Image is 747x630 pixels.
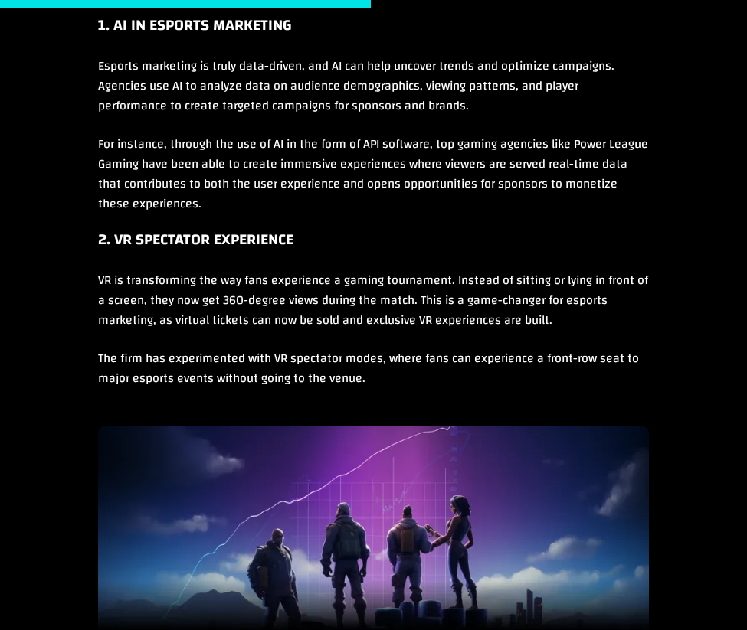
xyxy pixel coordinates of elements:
[98,134,650,232] p: For instance, through the use of AI in the form of API software, top gaming agencies like Power L...
[98,56,650,134] p: Esports marketing is truly data-driven, and AI can help uncover trends and optimize campaigns. Ag...
[98,348,650,406] p: The firm has experimented with VR spectator modes, where fans can experience a front-row seat to ...
[98,232,650,270] h3: 2. VR Spectator Experience
[98,18,650,56] h3: 1. AI in Esports Marketing
[670,557,747,630] iframe: Chat Widget
[98,270,650,348] p: VR is transforming the way fans experience a gaming tournament. Instead of sitting or lying in fr...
